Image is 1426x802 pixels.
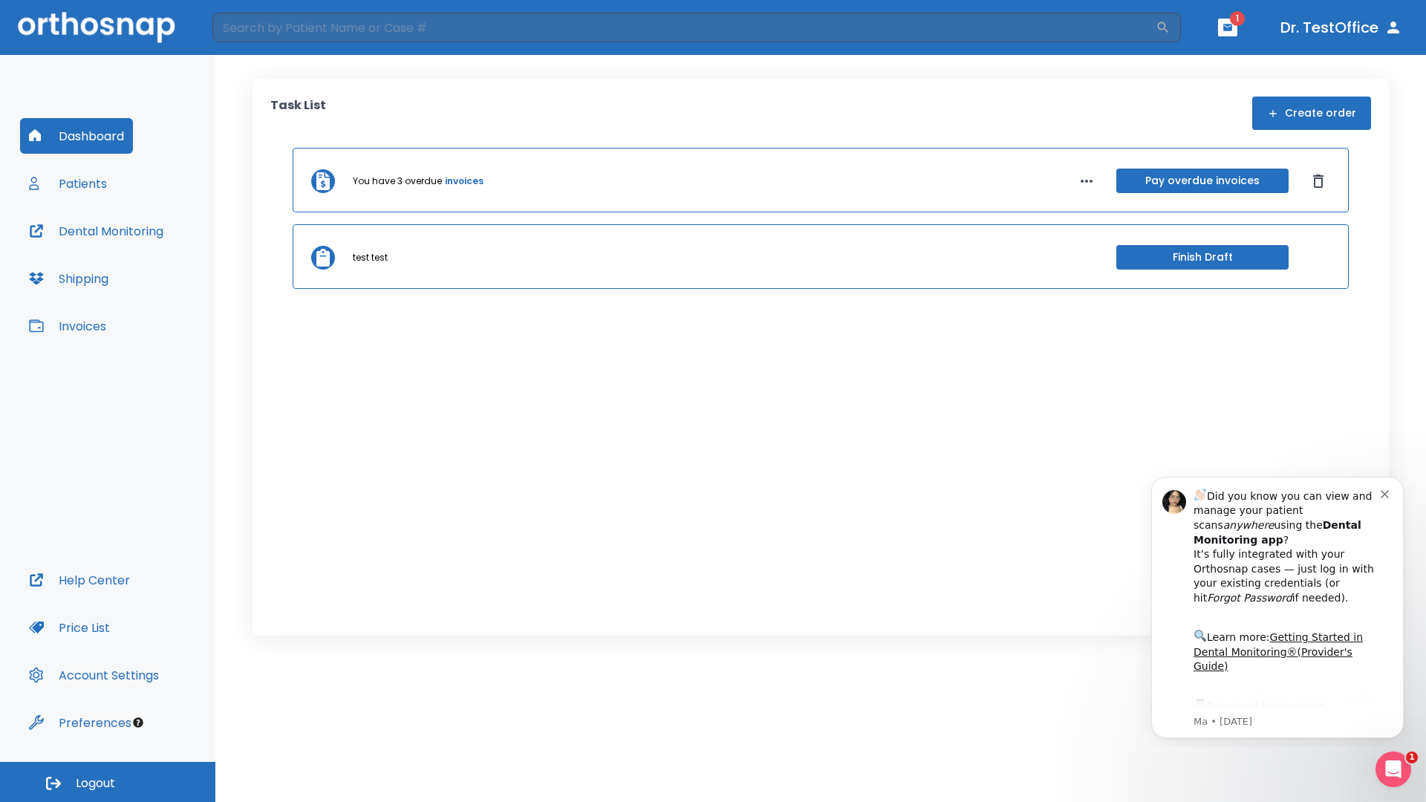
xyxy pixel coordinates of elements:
[252,23,264,35] button: Dismiss notification
[65,252,252,265] p: Message from Ma, sent 7w ago
[20,213,172,249] button: Dental Monitoring
[1306,169,1330,193] button: Dismiss
[76,775,115,792] span: Logout
[65,237,197,264] a: App Store
[1274,14,1408,41] button: Dr. TestOffice
[20,562,139,598] button: Help Center
[20,261,117,296] button: Shipping
[20,657,168,693] button: Account Settings
[1116,245,1289,270] button: Finish Draft
[1406,752,1418,763] span: 1
[18,12,175,42] img: Orthosnap
[1129,463,1426,747] iframe: Intercom notifications message
[1230,11,1245,26] span: 1
[353,251,388,264] p: test test
[1116,169,1289,193] button: Pay overdue invoices
[131,716,145,729] div: Tooltip anchor
[270,97,326,130] p: Task List
[1375,752,1411,787] iframe: Intercom live chat
[20,705,140,740] button: Preferences
[20,610,119,645] button: Price List
[1252,97,1371,130] button: Create order
[20,166,116,201] button: Patients
[212,13,1156,42] input: Search by Patient Name or Case #
[20,308,115,344] button: Invoices
[65,233,252,309] div: Download the app: | ​ Let us know if you need help getting started!
[445,175,484,188] a: invoices
[20,118,133,154] button: Dashboard
[353,175,442,188] p: You have 3 overdue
